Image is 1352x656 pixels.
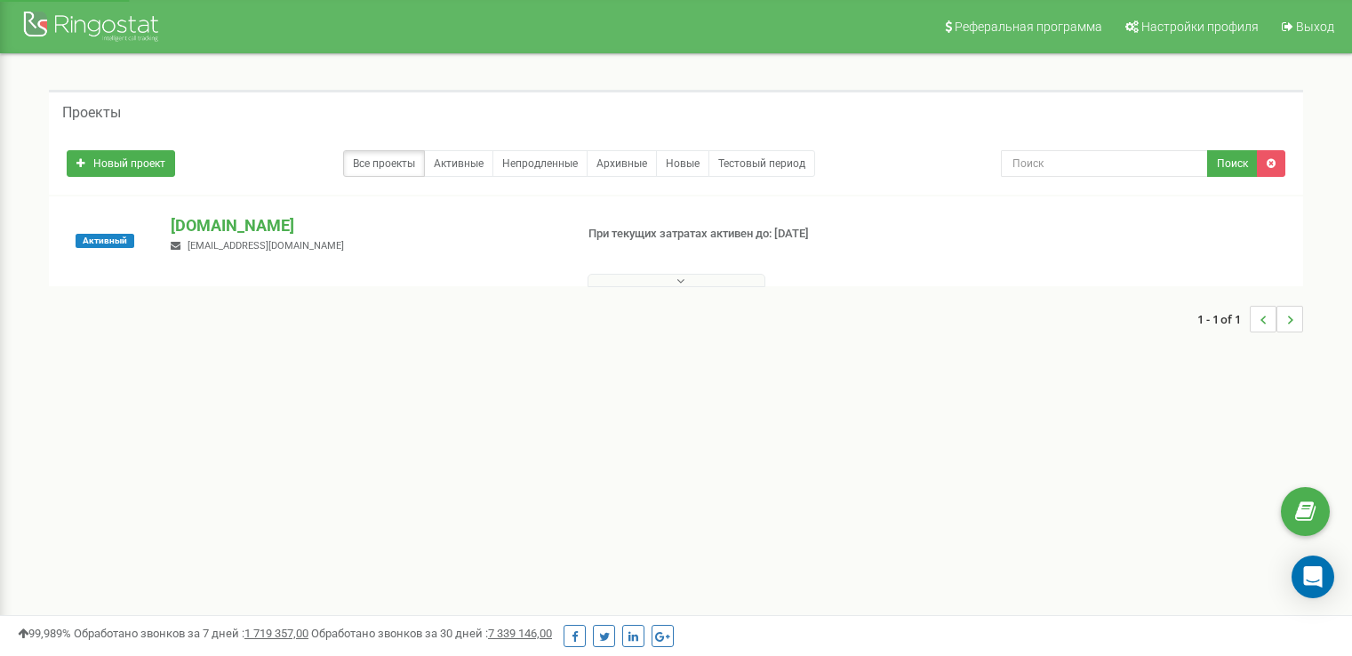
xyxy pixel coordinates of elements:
[1197,306,1250,332] span: 1 - 1 of 1
[1296,20,1334,34] span: Выход
[18,627,71,640] span: 99,989%
[188,240,344,252] span: [EMAIL_ADDRESS][DOMAIN_NAME]
[488,627,552,640] u: 7 339 146,00
[244,627,308,640] u: 1 719 357,00
[1197,288,1303,350] nav: ...
[587,150,657,177] a: Архивные
[76,234,134,248] span: Активный
[62,105,121,121] h5: Проекты
[1292,556,1334,598] div: Open Intercom Messenger
[955,20,1102,34] span: Реферальная программа
[1207,150,1258,177] button: Поиск
[311,627,552,640] span: Обработано звонков за 30 дней :
[588,226,873,243] p: При текущих затратах активен до: [DATE]
[656,150,709,177] a: Новые
[708,150,815,177] a: Тестовый период
[67,150,175,177] a: Новый проект
[171,214,559,237] p: [DOMAIN_NAME]
[1001,150,1208,177] input: Поиск
[74,627,308,640] span: Обработано звонков за 7 дней :
[492,150,588,177] a: Непродленные
[343,150,425,177] a: Все проекты
[1141,20,1259,34] span: Настройки профиля
[424,150,493,177] a: Активные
